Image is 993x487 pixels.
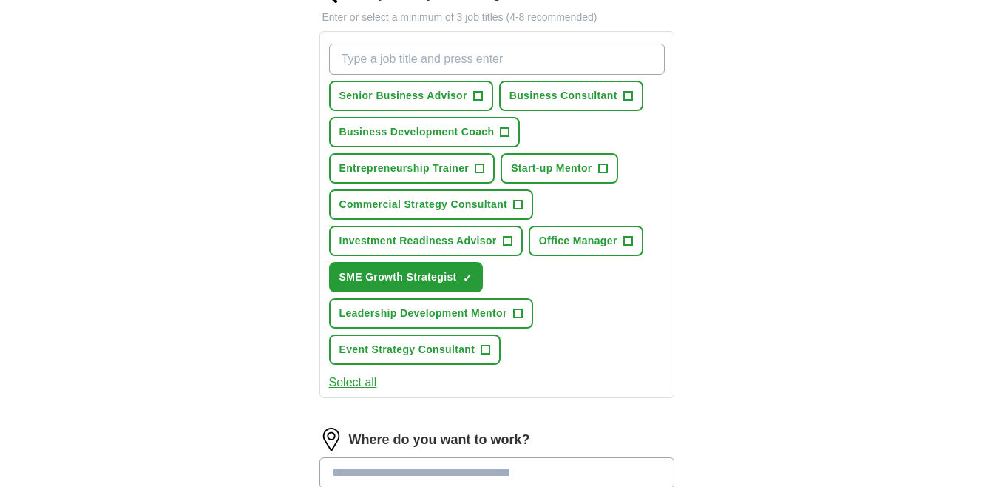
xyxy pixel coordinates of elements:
button: Senior Business Advisor [329,81,493,111]
span: Senior Business Advisor [339,88,467,104]
label: Where do you want to work? [349,430,530,450]
input: Type a job title and press enter [329,44,665,75]
button: Entrepreneurship Trainer [329,153,495,184]
button: Commercial Strategy Consultant [329,189,534,220]
span: Entrepreneurship Trainer [339,161,470,176]
span: SME Growth Strategist [339,269,457,285]
button: Office Manager [529,226,643,256]
span: Event Strategy Consultant [339,342,475,357]
span: Office Manager [539,233,617,249]
span: Business Development Coach [339,124,495,140]
button: Business Consultant [499,81,643,111]
span: Business Consultant [509,88,617,104]
button: Start-up Mentor [501,153,617,184]
img: location.png [319,428,343,451]
button: Leadership Development Mentor [329,298,533,329]
span: Commercial Strategy Consultant [339,197,508,212]
p: Enter or select a minimum of 3 job titles (4-8 recommended) [319,10,674,25]
span: Start-up Mentor [511,161,592,176]
button: Select all [329,374,377,392]
button: Investment Readiness Advisor [329,226,523,256]
span: ✓ [463,272,472,284]
button: Event Strategy Consultant [329,335,501,365]
button: SME Growth Strategist✓ [329,262,483,292]
span: Investment Readiness Advisor [339,233,497,249]
button: Business Development Coach [329,117,521,147]
span: Leadership Development Mentor [339,306,507,321]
